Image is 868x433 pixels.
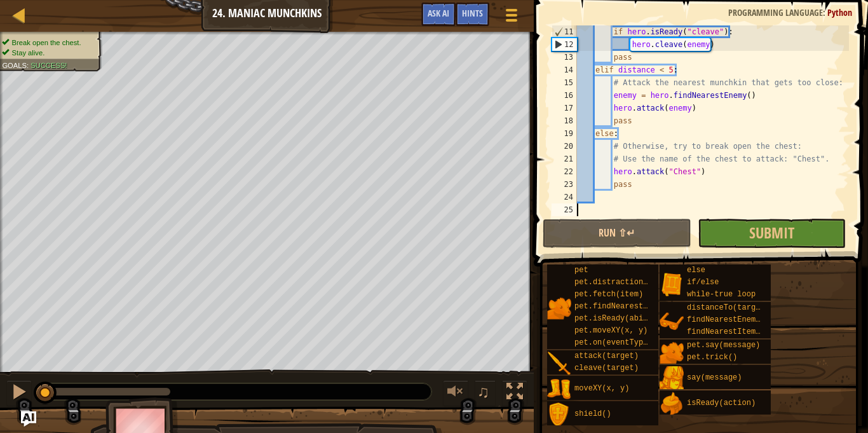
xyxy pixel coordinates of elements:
[687,315,770,324] span: findNearestEnemy()
[552,102,577,114] div: 17
[574,266,588,275] span: pet
[687,290,756,299] span: while-true loop
[552,140,577,153] div: 20
[552,191,577,203] div: 24
[552,64,577,76] div: 14
[687,327,764,336] span: findNearestItem()
[687,278,719,287] span: if/else
[543,219,691,248] button: Run ⇧↵
[443,380,468,406] button: Adjust volume
[660,366,684,390] img: portrait.png
[552,153,577,165] div: 21
[687,373,742,382] span: say(message)
[574,384,629,393] span: moveXY(x, y)
[547,296,571,320] img: portrait.png
[552,178,577,191] div: 23
[21,411,36,427] button: Ask AI
[552,25,577,38] div: 11
[687,303,770,312] span: distanceTo(target)
[574,352,639,361] span: attack(target)
[421,3,456,26] button: Ask AI
[6,380,32,406] button: Ctrl + P: Pause
[547,377,571,401] img: portrait.png
[552,76,577,89] div: 15
[552,165,577,178] div: 22
[698,219,846,248] button: Submit
[823,6,827,18] span: :
[496,3,527,32] button: Show game menu
[687,353,737,362] span: pet.trick()
[660,341,684,365] img: portrait.png
[574,364,639,373] span: cleave(target)
[552,51,577,64] div: 13
[574,409,611,418] span: shield()
[574,338,693,347] span: pet.on(eventType, handler)
[547,402,571,427] img: portrait.png
[2,61,27,69] span: Goals
[12,48,45,57] span: Stay alive.
[475,380,496,406] button: ♫
[574,278,675,287] span: pet.distractionNoise()
[660,272,684,296] img: portrait.png
[728,6,823,18] span: Programming language
[552,127,577,140] div: 19
[574,314,666,323] span: pet.isReady(ability)
[660,392,684,416] img: portrait.png
[749,223,794,243] span: Submit
[2,38,95,48] li: Break open the chest.
[462,7,483,19] span: Hints
[27,61,31,69] span: :
[2,48,95,58] li: Stay alive.
[574,290,643,299] span: pet.fetch(item)
[574,302,698,311] span: pet.findNearestByType(type)
[547,352,571,376] img: portrait.png
[552,89,577,102] div: 16
[31,61,67,69] span: Success!
[552,203,577,216] div: 25
[552,38,577,51] div: 12
[827,6,852,18] span: Python
[687,266,705,275] span: else
[687,399,756,408] span: isReady(action)
[477,382,490,401] span: ♫
[428,7,449,19] span: Ask AI
[660,310,684,334] img: portrait.png
[552,114,577,127] div: 18
[502,380,527,406] button: Toggle fullscreen
[574,326,648,335] span: pet.moveXY(x, y)
[12,38,81,46] span: Break open the chest.
[687,341,760,350] span: pet.say(message)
